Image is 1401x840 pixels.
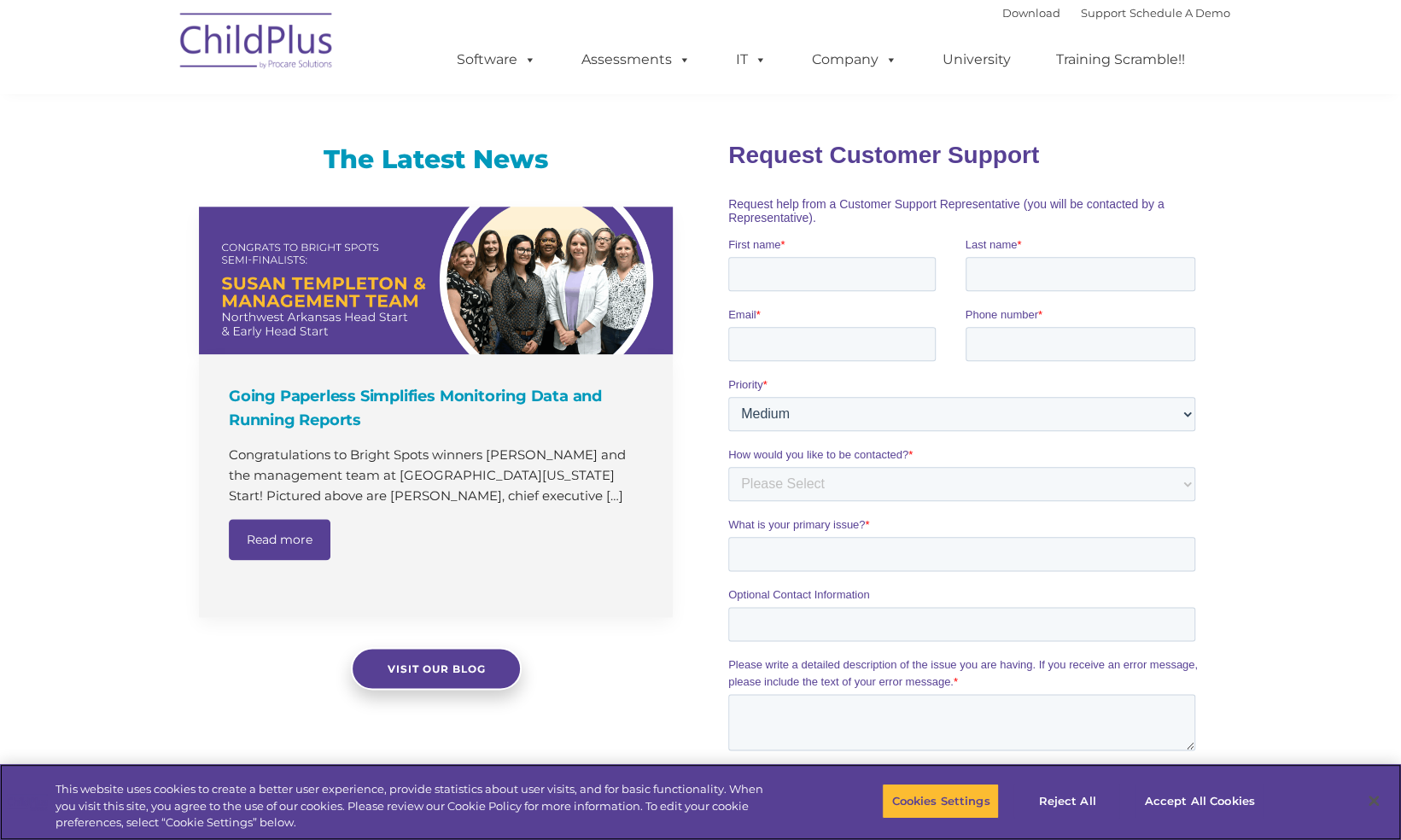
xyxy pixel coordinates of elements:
[1081,6,1126,20] a: Support
[1013,783,1120,819] button: Reject All
[795,43,914,77] a: Company
[199,143,673,177] h3: The Latest News
[351,647,522,690] a: Visit our blog
[719,43,784,77] a: IT
[1135,783,1264,819] button: Accept All Cookies
[925,43,1028,77] a: University
[55,781,771,831] div: This website uses cookies to create a better user experience, provide statistics about user visit...
[882,783,999,819] button: Cookies Settings
[229,445,647,506] p: Congratulations to Bright Spots winners [PERSON_NAME] and the management team at [GEOGRAPHIC_DATA...
[1039,43,1202,77] a: Training Scramble!!
[387,662,485,675] span: Visit our blog
[229,519,330,560] a: Read more
[440,43,553,77] a: Software
[564,43,708,77] a: Assessments
[1002,6,1060,20] a: Download
[1130,6,1230,20] a: Schedule A Demo
[172,1,342,86] img: ChildPlus by Procare Solutions
[1355,782,1392,820] button: Close
[229,384,647,432] h4: Going Paperless Simplifies Monitoring Data and Running Reports
[1002,6,1230,20] font: |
